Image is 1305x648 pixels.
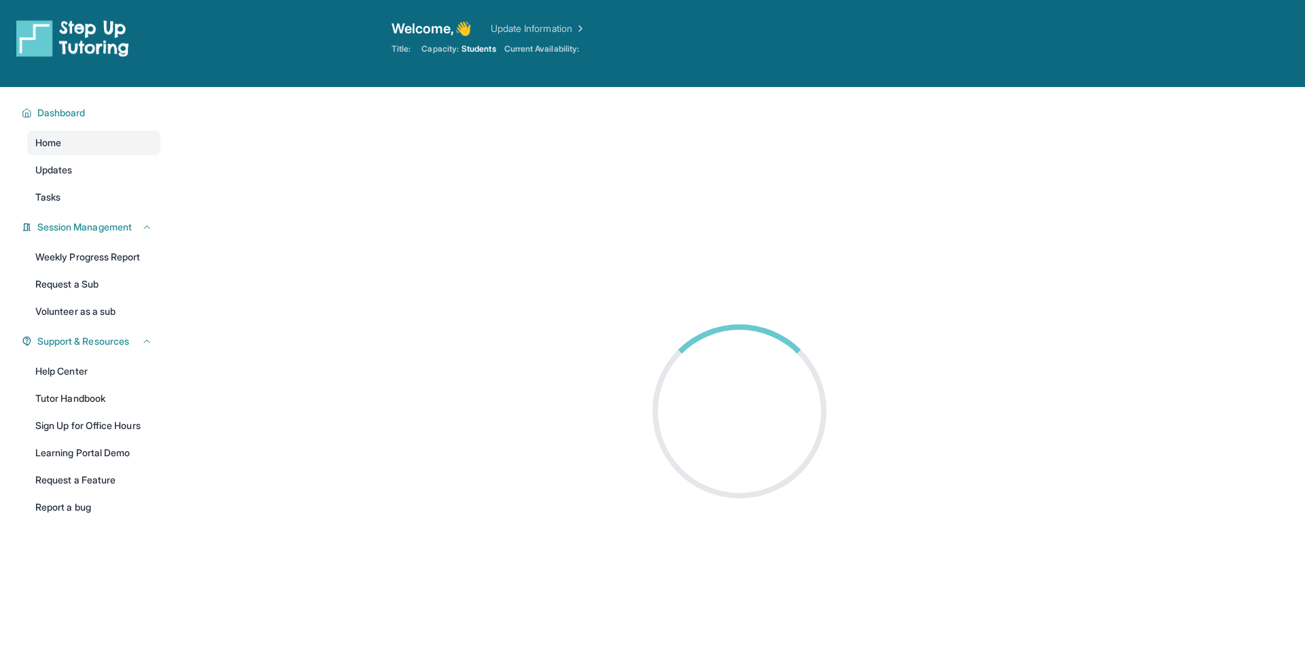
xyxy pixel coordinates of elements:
[27,386,160,411] a: Tutor Handbook
[32,335,152,348] button: Support & Resources
[27,299,160,324] a: Volunteer as a sub
[27,185,160,209] a: Tasks
[462,44,496,54] span: Students
[491,22,586,35] a: Update Information
[27,441,160,465] a: Learning Portal Demo
[27,131,160,155] a: Home
[35,163,73,177] span: Updates
[421,44,459,54] span: Capacity:
[572,22,586,35] img: Chevron Right
[27,359,160,383] a: Help Center
[37,335,129,348] span: Support & Resources
[37,106,86,120] span: Dashboard
[37,220,132,234] span: Session Management
[35,136,61,150] span: Home
[32,220,152,234] button: Session Management
[504,44,579,54] span: Current Availability:
[391,19,472,38] span: Welcome, 👋
[32,106,152,120] button: Dashboard
[27,468,160,492] a: Request a Feature
[27,272,160,296] a: Request a Sub
[27,245,160,269] a: Weekly Progress Report
[27,158,160,182] a: Updates
[16,19,129,57] img: logo
[391,44,411,54] span: Title:
[35,190,60,204] span: Tasks
[27,495,160,519] a: Report a bug
[27,413,160,438] a: Sign Up for Office Hours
